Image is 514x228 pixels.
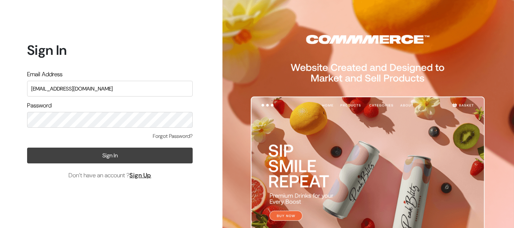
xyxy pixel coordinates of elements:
label: Email Address [27,70,62,79]
span: Don’t have an account ? [68,171,151,180]
a: Forgot Password? [153,132,193,140]
h1: Sign In [27,42,193,58]
a: Sign Up [129,171,151,179]
label: Password [27,101,52,110]
button: Sign In [27,148,193,163]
